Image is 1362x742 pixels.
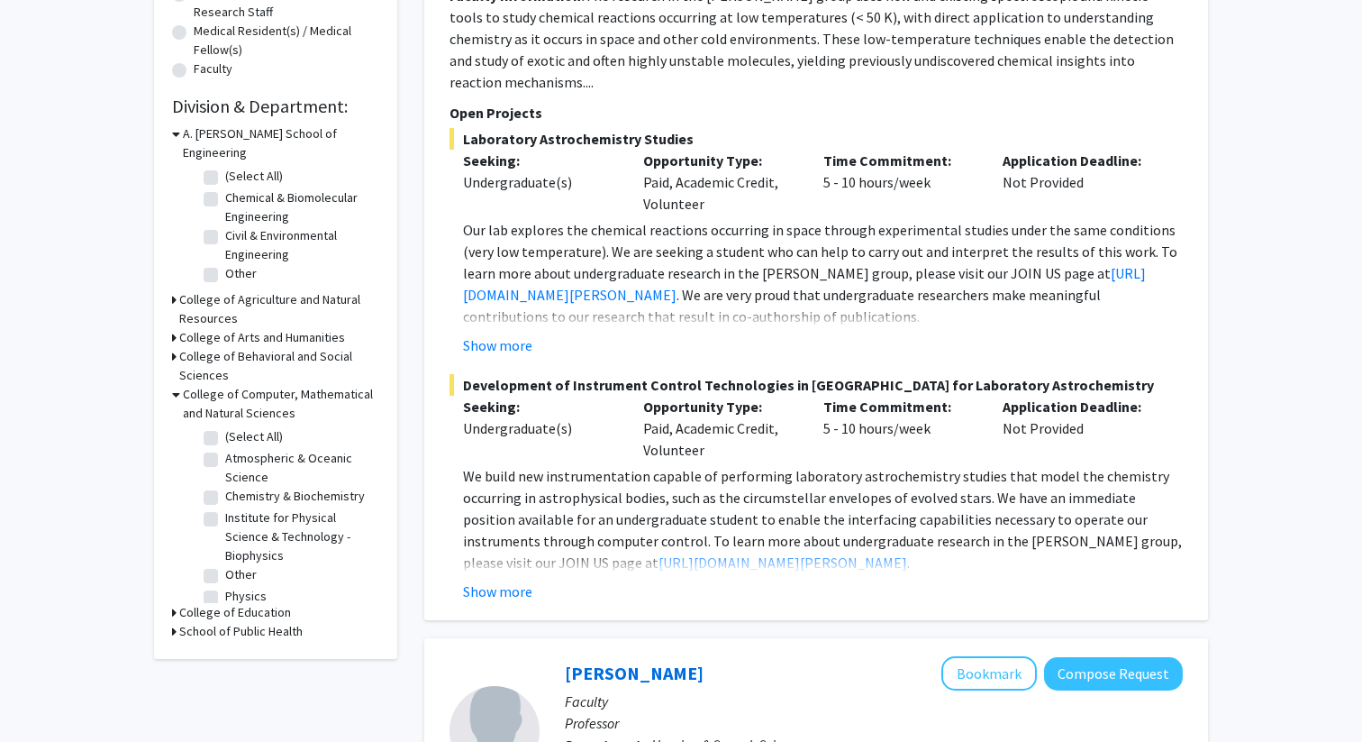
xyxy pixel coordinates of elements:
p: Open Projects [449,102,1183,124]
div: Paid, Academic Credit, Volunteer [630,150,810,215]
label: Institute for Physical Science & Technology - Biophysics [225,508,375,565]
p: Our lab explores the chemical reactions occurring in space through experimental studies under the... [463,219,1183,327]
label: Faculty [194,60,232,78]
button: Compose Request to Rochelle Newman [1044,657,1183,691]
p: Seeking: [463,396,616,417]
label: Physics [225,587,267,606]
label: Medical Resident(s) / Medical Fellow(s) [194,22,379,60]
a: [URL][DOMAIN_NAME][PERSON_NAME] [658,554,907,572]
h3: A. [PERSON_NAME] School of Engineering [183,124,379,162]
label: Other [225,264,257,283]
p: Professor [565,712,1183,734]
label: Other [225,565,257,584]
label: (Select All) [225,167,283,186]
p: Seeking: [463,150,616,171]
button: Add Rochelle Newman to Bookmarks [941,656,1037,691]
iframe: Chat [14,661,77,728]
label: Atmospheric & Oceanic Science [225,449,375,487]
p: Opportunity Type: [643,396,796,417]
h3: College of Arts and Humanities [179,328,345,347]
h3: School of Public Health [179,622,303,641]
p: We build new instrumentation capable of performing laboratory astrochemistry studies that model t... [463,465,1183,573]
a: [PERSON_NAME] [565,662,704,684]
p: Application Deadline: [1003,396,1156,417]
p: Opportunity Type: [643,150,796,171]
p: Application Deadline: [1003,150,1156,171]
p: Time Commitment: [823,150,976,171]
div: Not Provided [989,396,1169,461]
button: Show more [463,334,532,356]
span: Development of Instrument Control Technologies in [GEOGRAPHIC_DATA] for Laboratory Astrochemistry [449,374,1183,396]
h3: College of Education [179,603,291,622]
h3: College of Agriculture and Natural Resources [179,290,379,328]
label: (Select All) [225,427,283,446]
div: 5 - 10 hours/week [810,150,990,215]
div: Not Provided [989,150,1169,215]
span: Laboratory Astrochemistry Studies [449,128,1183,150]
h3: College of Computer, Mathematical and Natural Sciences [183,385,379,423]
label: Civil & Environmental Engineering [225,226,375,264]
div: 5 - 10 hours/week [810,396,990,461]
p: Faculty [565,691,1183,712]
p: Time Commitment: [823,396,976,417]
h3: College of Behavioral and Social Sciences [179,347,379,385]
button: Show more [463,581,532,602]
label: Chemical & Biomolecular Engineering [225,188,375,226]
h2: Division & Department: [172,96,379,117]
div: Paid, Academic Credit, Volunteer [630,396,810,461]
div: Undergraduate(s) [463,417,616,439]
label: Chemistry & Biochemistry [225,487,365,506]
div: Undergraduate(s) [463,171,616,193]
